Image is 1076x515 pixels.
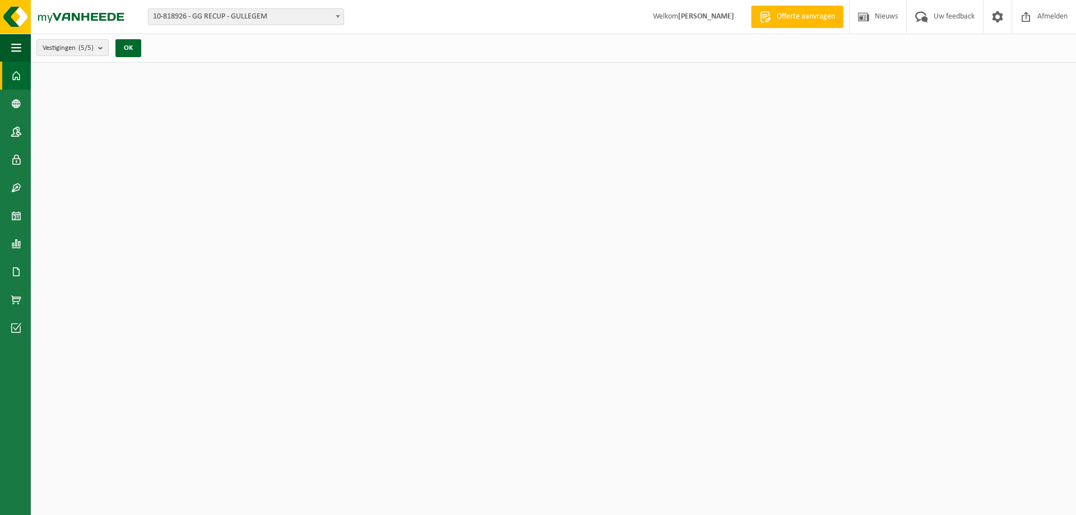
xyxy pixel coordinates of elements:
span: Vestigingen [43,40,94,57]
span: Offerte aanvragen [774,11,838,22]
count: (5/5) [78,44,94,52]
span: 10-818926 - GG RECUP - GULLEGEM [148,8,344,25]
button: Vestigingen(5/5) [36,39,109,56]
span: 10-818926 - GG RECUP - GULLEGEM [149,9,344,25]
button: OK [115,39,141,57]
a: Offerte aanvragen [751,6,843,28]
strong: [PERSON_NAME] [678,12,734,21]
